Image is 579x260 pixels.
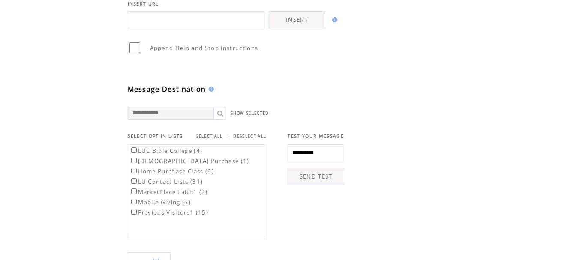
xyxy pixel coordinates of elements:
label: MarketPlace Faith1 (2) [129,188,208,196]
a: SEND TEST [288,168,344,185]
label: LUC Bible College (4) [129,147,203,155]
input: LU Contact Lists (31) [131,178,137,184]
span: INSERT URL [128,1,159,7]
label: Mobile Giving (5) [129,198,191,206]
span: TEST YOUR MESSAGE [288,133,344,139]
img: help.gif [330,17,337,22]
input: Mobile Giving (5) [131,199,137,204]
label: LU Contact Lists (31) [129,178,203,185]
span: Append Help and Stop instructions [150,44,258,52]
span: SELECT OPT-IN LISTS [128,133,183,139]
input: Home Purchase Class (6) [131,168,137,173]
input: Previous Visitors1 (15) [131,209,137,215]
input: LUC Bible College (4) [131,147,137,153]
label: Home Purchase Class (6) [129,167,214,175]
a: INSERT [269,11,325,28]
input: MarketPlace Faith1 (2) [131,188,137,194]
label: Previous Visitors1 (15) [129,209,209,216]
input: [DEMOGRAPHIC_DATA] Purchase (1) [131,158,137,163]
span: | [226,132,230,140]
span: Message Destination [128,84,206,94]
a: SELECT ALL [196,134,223,139]
a: DESELECT ALL [233,134,266,139]
label: [DEMOGRAPHIC_DATA] Purchase (1) [129,157,249,165]
a: SHOW SELECTED [231,111,269,116]
img: help.gif [206,87,214,92]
